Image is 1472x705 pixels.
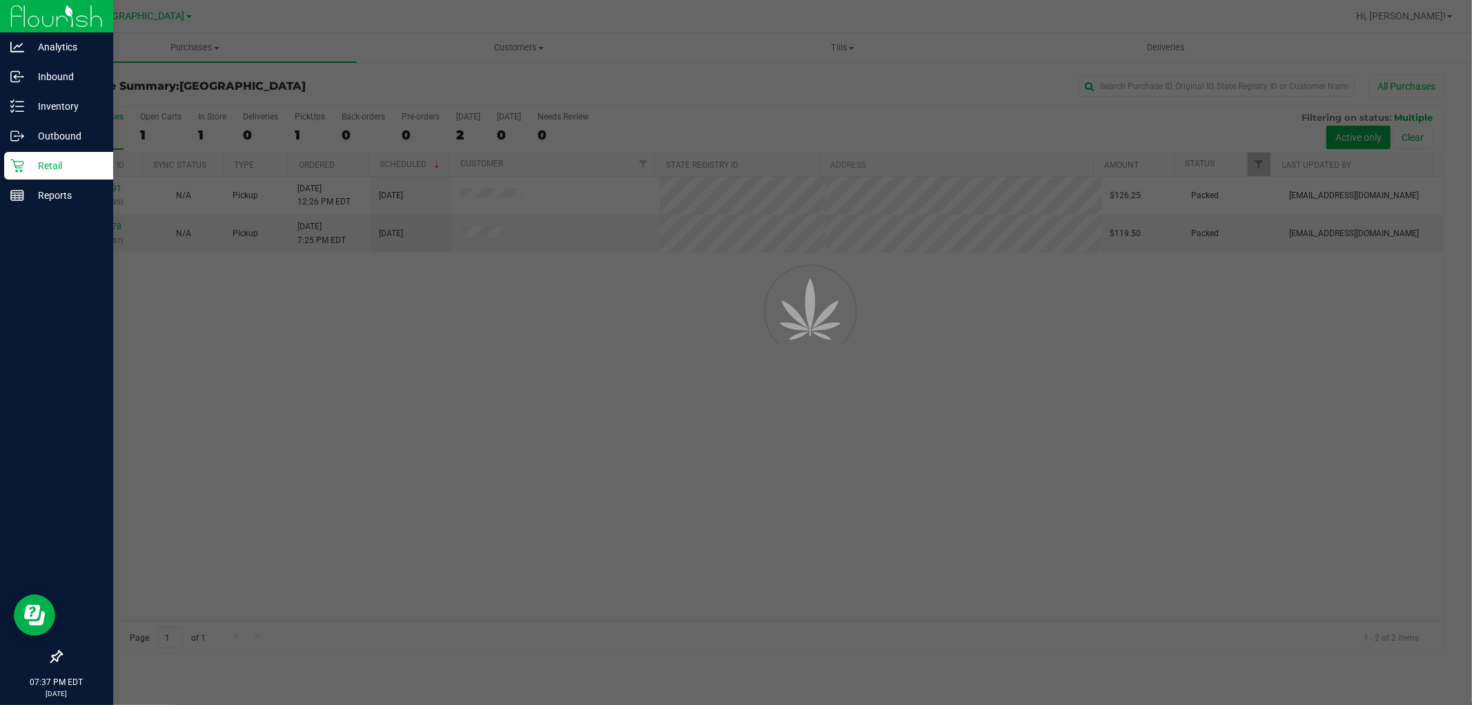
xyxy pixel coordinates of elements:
p: Inventory [24,98,107,115]
inline-svg: Inbound [10,70,24,84]
inline-svg: Outbound [10,129,24,143]
inline-svg: Inventory [10,99,24,113]
p: Outbound [24,128,107,144]
p: Inbound [24,68,107,85]
p: [DATE] [6,688,107,699]
inline-svg: Analytics [10,40,24,54]
p: Retail [24,157,107,174]
inline-svg: Reports [10,189,24,202]
p: 07:37 PM EDT [6,676,107,688]
inline-svg: Retail [10,159,24,173]
p: Reports [24,187,107,204]
iframe: Resource center [14,595,55,636]
p: Analytics [24,39,107,55]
